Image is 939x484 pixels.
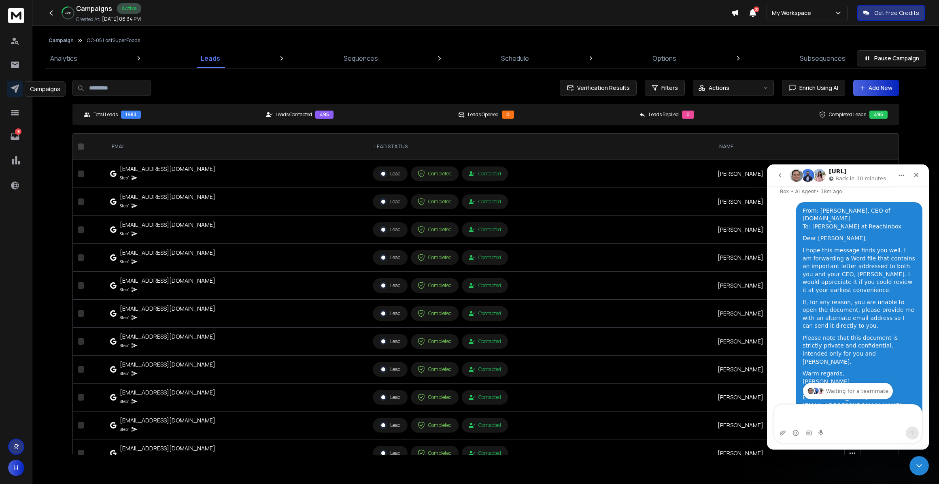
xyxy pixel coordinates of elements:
[120,277,215,285] div: [EMAIL_ADDRESS][DOMAIN_NAME]
[909,456,929,475] iframe: Intercom live chat
[709,84,729,92] p: Actions
[120,286,130,294] p: Step 1
[45,49,82,68] a: Analytics
[713,300,839,328] td: [PERSON_NAME]
[380,366,401,373] div: Lead
[368,134,713,160] th: LEAD STATUS
[87,37,140,44] p: CC-05 LostSuperFoods
[869,111,888,119] div: 495
[120,258,130,266] p: Step 1
[469,282,501,289] div: Contacted
[380,422,401,429] div: Lead
[418,282,452,289] div: Completed
[713,412,839,439] td: [PERSON_NAME]
[76,16,100,23] p: Created At:
[380,170,401,177] div: Lead
[120,444,215,452] div: [EMAIL_ADDRESS][DOMAIN_NAME]
[120,249,215,257] div: [EMAIL_ADDRESS][DOMAIN_NAME]
[800,53,846,63] p: Subsequences
[120,230,130,238] p: Step 1
[468,111,499,118] p: Leads Opened
[649,111,679,118] p: Leads Replied
[713,160,839,188] td: [PERSON_NAME]
[276,111,312,118] p: Leads Contacted
[120,221,215,229] div: [EMAIL_ADDRESS][DOMAIN_NAME]
[196,49,225,68] a: Leads
[469,366,501,373] div: Contacted
[102,16,141,22] p: [DATE] 08:34 PM
[857,50,926,66] button: Pause Campaign
[469,198,501,205] div: Contacted
[315,111,334,119] div: 495
[795,49,850,68] a: Subsequences
[380,254,401,261] div: Lead
[120,333,215,341] div: [EMAIL_ADDRESS][DOMAIN_NAME]
[105,134,368,160] th: EMAIL
[120,165,215,173] div: [EMAIL_ADDRESS][DOMAIN_NAME]
[469,171,501,177] div: Contacted
[50,53,77,63] p: Analytics
[120,174,130,182] p: Step 1
[120,388,215,397] div: [EMAIL_ADDRESS][DOMAIN_NAME]
[469,450,501,456] div: Contacted
[380,310,401,317] div: Lead
[767,164,929,450] iframe: Intercom live chat
[682,111,694,119] div: 0
[713,244,839,272] td: [PERSON_NAME]
[469,394,501,401] div: Contacted
[418,226,452,233] div: Completed
[782,80,845,96] button: Enrich Using AI
[380,394,401,401] div: Lead
[418,170,452,177] div: Completed
[117,3,141,14] div: Active
[380,226,401,233] div: Lead
[713,384,839,412] td: [PERSON_NAME]
[501,53,529,63] p: Schedule
[874,9,919,17] p: Get Free Credits
[645,80,685,96] button: Filters
[754,6,759,12] span: 50
[829,111,866,118] p: Completed Leads
[120,416,215,424] div: [EMAIL_ADDRESS][DOMAIN_NAME]
[120,313,130,322] p: Step 1
[120,369,130,377] p: Step 1
[201,53,220,63] p: Leads
[49,37,74,44] button: Campaign
[339,49,383,68] a: Sequences
[418,366,452,373] div: Completed
[418,450,452,457] div: Completed
[713,356,839,384] td: [PERSON_NAME]
[574,84,630,92] span: Verification Results
[560,80,637,96] button: Verification Results
[713,216,839,244] td: [PERSON_NAME]
[380,198,401,205] div: Lead
[380,450,401,457] div: Lead
[380,338,401,345] div: Lead
[853,80,899,96] button: Add New
[418,310,452,317] div: Completed
[120,305,215,313] div: [EMAIL_ADDRESS][DOMAIN_NAME]
[713,134,839,160] th: NAME
[469,254,501,261] div: Contacted
[418,254,452,261] div: Completed
[120,193,215,201] div: [EMAIL_ADDRESS][DOMAIN_NAME]
[496,49,534,68] a: Schedule
[65,11,71,15] p: 24 %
